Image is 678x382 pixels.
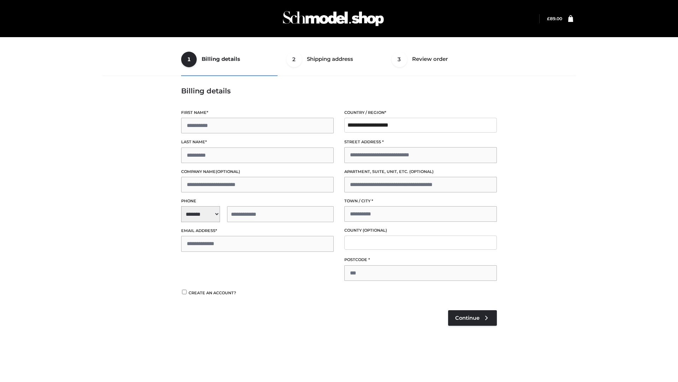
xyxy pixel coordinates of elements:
[547,16,562,21] bdi: 89.00
[181,87,497,95] h3: Billing details
[547,16,562,21] a: £89.00
[547,16,550,21] span: £
[409,169,434,174] span: (optional)
[363,228,387,233] span: (optional)
[455,315,480,321] span: Continue
[181,109,334,116] label: First name
[280,5,386,33] img: Schmodel Admin 964
[216,169,240,174] span: (optional)
[344,168,497,175] label: Apartment, suite, unit, etc.
[189,290,236,295] span: Create an account?
[181,139,334,145] label: Last name
[181,198,334,204] label: Phone
[344,227,497,234] label: County
[344,109,497,116] label: Country / Region
[181,168,334,175] label: Company name
[344,256,497,263] label: Postcode
[344,139,497,145] label: Street address
[181,290,188,294] input: Create an account?
[448,310,497,326] a: Continue
[344,198,497,204] label: Town / City
[181,227,334,234] label: Email address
